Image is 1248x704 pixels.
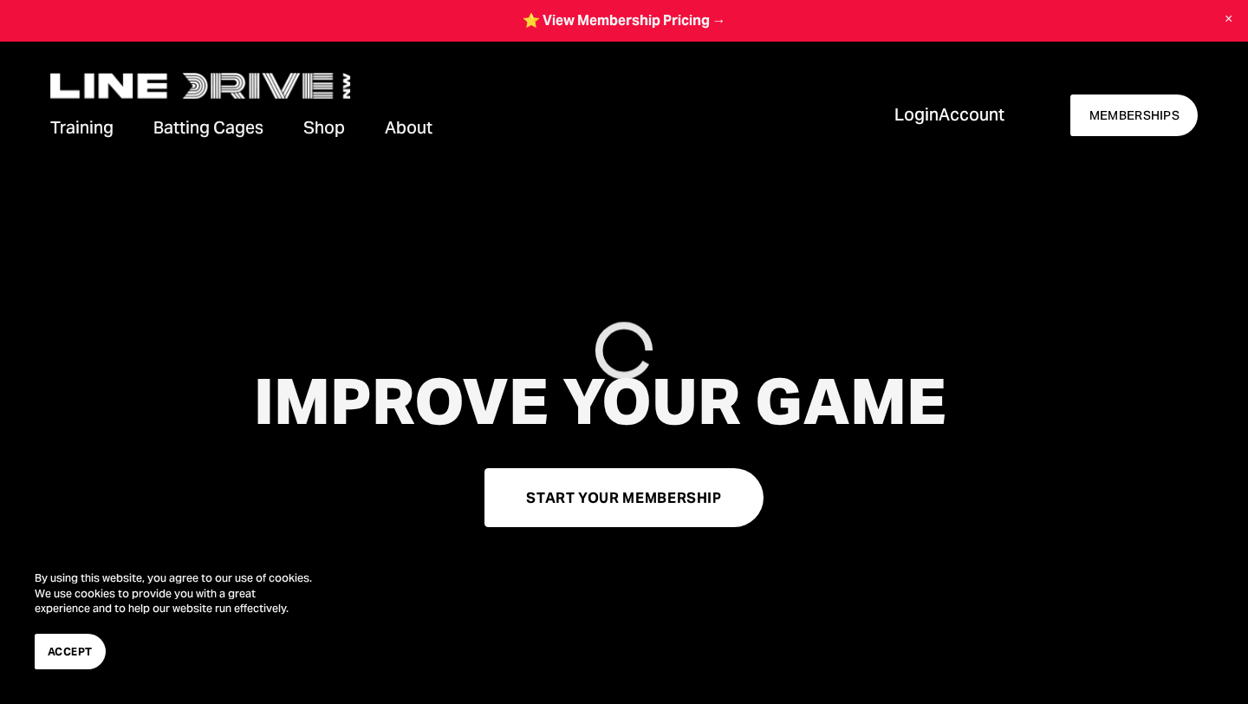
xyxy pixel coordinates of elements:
p: By using this website, you agree to our use of cookies. We use cookies to provide you with a grea... [35,570,312,616]
img: LineDrive NorthWest [50,73,350,99]
a: folder dropdown [153,114,263,141]
a: MEMBERSHIPS [1070,95,1198,137]
button: Accept [35,634,106,669]
section: Cookie banner [17,553,329,687]
h1: IMPROVE YOUR GAME [146,366,1054,437]
span: About [385,116,432,140]
a: Shop [303,114,345,141]
a: START YOUR MEMBERSHIP [484,468,764,527]
span: Batting Cages [153,116,263,140]
span: Accept [48,643,93,660]
span: Training [50,116,114,140]
a: folder dropdown [50,114,114,141]
a: folder dropdown [385,114,432,141]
